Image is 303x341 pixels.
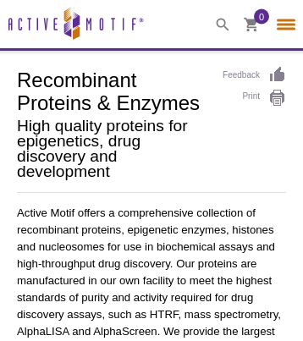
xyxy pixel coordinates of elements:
[223,66,286,85] a: Feedback
[17,118,206,179] h2: High quality proteins for epigenetics, drug discovery and development
[259,8,264,24] span: 0
[244,17,259,35] a: 0
[223,89,286,107] a: Print
[17,66,206,114] h1: Recombinant Proteins & Enzymes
